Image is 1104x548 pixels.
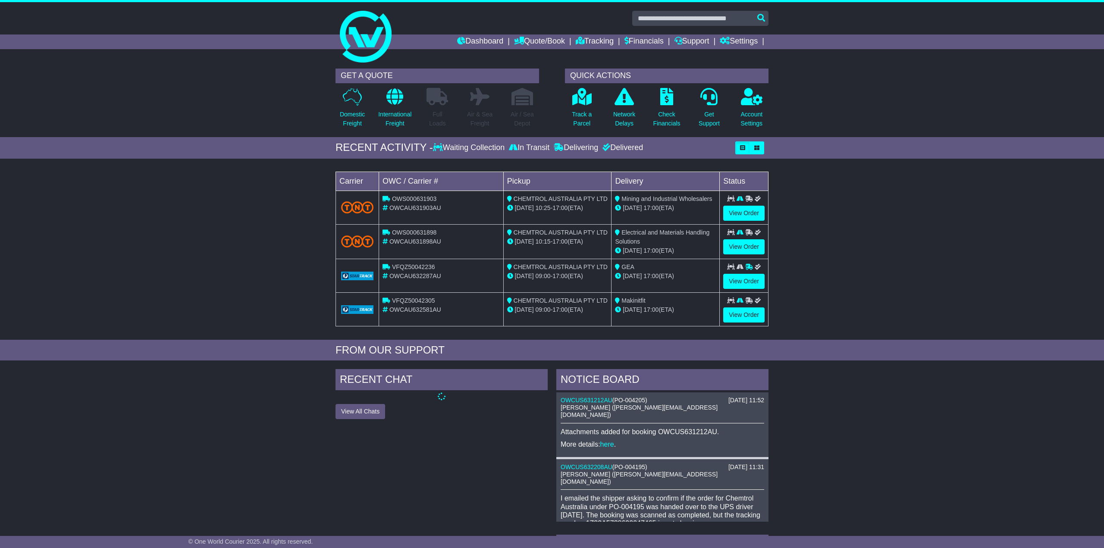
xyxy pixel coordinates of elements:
a: DomesticFreight [339,88,365,133]
td: Delivery [612,172,720,191]
span: Makinitfit [621,297,645,304]
p: More details: . [561,440,764,448]
span: [DATE] [623,306,642,313]
a: Track aParcel [571,88,592,133]
img: TNT_Domestic.png [341,235,373,247]
div: - (ETA) [507,305,608,314]
td: Status [720,172,768,191]
span: 17:00 [552,238,568,245]
div: NOTICE BOARD [556,369,768,392]
a: Support [674,34,709,49]
div: Waiting Collection [433,143,507,153]
a: CheckFinancials [653,88,681,133]
div: - (ETA) [507,237,608,246]
span: [PERSON_NAME] ([PERSON_NAME][EMAIL_ADDRESS][DOMAIN_NAME]) [561,404,718,418]
span: © One World Courier 2025. All rights reserved. [188,538,313,545]
span: 17:00 [643,306,659,313]
p: International Freight [378,110,411,128]
a: NetworkDelays [613,88,636,133]
div: [DATE] 11:52 [728,397,764,404]
td: Carrier [336,172,379,191]
span: VFQZ50042236 [392,263,435,270]
span: [DATE] [515,272,534,279]
p: Air / Sea Depot [511,110,534,128]
span: OWCAU632581AU [389,306,441,313]
div: - (ETA) [507,204,608,213]
a: Quote/Book [514,34,565,49]
span: CHEMTROL AUSTRALIA PTY LTD [514,263,608,270]
div: (ETA) [615,204,716,213]
span: Mining and Industrial Wholesalers [621,195,712,202]
span: [DATE] [515,238,534,245]
button: View All Chats [336,404,385,419]
div: (ETA) [615,246,716,255]
a: AccountSettings [740,88,763,133]
a: Dashboard [457,34,503,49]
img: GetCarrierServiceLogo [341,305,373,314]
div: QUICK ACTIONS [565,69,768,83]
p: Account Settings [741,110,763,128]
a: InternationalFreight [378,88,412,133]
img: TNT_Domestic.png [341,201,373,213]
span: CHEMTROL AUSTRALIA PTY LTD [514,297,608,304]
div: Delivering [552,143,600,153]
span: CHEMTROL AUSTRALIA PTY LTD [514,195,608,202]
span: 09:00 [536,306,551,313]
span: 10:15 [536,238,551,245]
p: Network Delays [613,110,635,128]
span: 17:00 [552,306,568,313]
p: Full Loads [427,110,448,128]
div: FROM OUR SUPPORT [336,344,768,357]
span: CHEMTROL AUSTRALIA PTY LTD [514,229,608,236]
span: OWS000631898 [392,229,437,236]
div: (ETA) [615,272,716,281]
a: here [600,441,614,448]
span: PO-004205 [615,397,646,404]
span: 09:00 [536,272,551,279]
a: View Order [723,239,765,254]
span: PO-004195 [615,463,646,470]
span: 17:00 [643,272,659,279]
span: VFQZ50042305 [392,297,435,304]
p: Air & Sea Freight [467,110,492,128]
p: Check Financials [653,110,681,128]
a: OWCUS632208AU [561,463,612,470]
div: ( ) [561,397,764,404]
td: Pickup [503,172,612,191]
div: ( ) [561,463,764,471]
span: [DATE] [515,306,534,313]
td: OWC / Carrier # [379,172,504,191]
span: [PERSON_NAME] ([PERSON_NAME][EMAIL_ADDRESS][DOMAIN_NAME]) [561,471,718,485]
div: RECENT CHAT [336,369,548,392]
a: View Order [723,206,765,221]
a: GetSupport [698,88,720,133]
div: - (ETA) [507,272,608,281]
div: (ETA) [615,305,716,314]
div: RECENT ACTIVITY - [336,141,433,154]
span: 17:00 [643,247,659,254]
span: [DATE] [623,204,642,211]
p: Get Support [699,110,720,128]
span: GEA [621,263,634,270]
span: [DATE] [515,204,534,211]
a: OWCUS631212AU [561,397,612,404]
span: Electrical and Materials Handling Solutions [615,229,709,245]
p: Track a Parcel [572,110,592,128]
span: 17:00 [643,204,659,211]
span: 17:00 [552,272,568,279]
span: [DATE] [623,247,642,254]
span: OWCAU632287AU [389,272,441,279]
p: Attachments added for booking OWCUS631212AU. [561,428,764,436]
span: [DATE] [623,272,642,279]
span: OWS000631903 [392,195,437,202]
div: GET A QUOTE [336,69,539,83]
span: 17:00 [552,204,568,211]
span: OWCAU631903AU [389,204,441,211]
a: View Order [723,274,765,289]
img: GetCarrierServiceLogo [341,272,373,280]
a: Settings [720,34,758,49]
a: Financials [624,34,664,49]
p: Domestic Freight [340,110,365,128]
p: I emailed the shipper asking to confirm if the order for Chemtrol Australia under PO-004195 was h... [561,494,764,544]
div: Delivered [600,143,643,153]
